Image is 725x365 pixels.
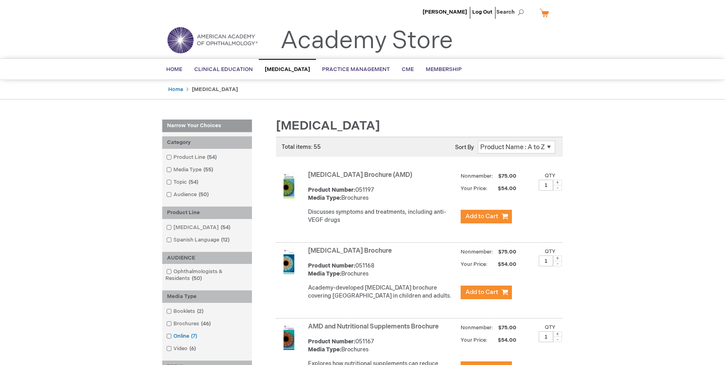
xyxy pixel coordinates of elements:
[545,324,556,331] label: Qty
[219,237,232,243] span: 12
[189,333,199,339] span: 7
[197,191,211,198] span: 50
[194,66,253,73] span: Clinical Education
[489,261,518,268] span: $54.00
[455,144,474,151] label: Sort By
[472,9,492,15] a: Log Out
[162,120,252,132] strong: Narrow Your Choices
[276,249,302,274] img: Amblyopia Brochure
[308,284,457,300] p: Academy-developed [MEDICAL_DATA] brochure covering [GEOGRAPHIC_DATA] in children and adults.
[205,154,219,160] span: 54
[308,323,439,331] a: AMD and Nutritional Supplements Brochure
[461,247,493,257] strong: Nonmember:
[282,144,321,150] span: Total items: 55
[489,185,518,192] span: $54.00
[187,179,200,185] span: 54
[308,186,457,202] div: 051197 Brochures
[497,249,518,255] span: $75.00
[308,208,457,224] p: Discusses symptoms and treatments, including anti-VEGF drugs
[164,178,201,186] a: Topic54
[497,324,518,331] span: $75.00
[265,66,310,73] span: [MEDICAL_DATA]
[465,288,498,296] span: Add to Cart
[308,195,341,201] strong: Media Type:
[276,119,380,133] span: [MEDICAL_DATA]
[322,66,390,73] span: Practice Management
[308,262,355,269] strong: Product Number:
[164,166,216,174] a: Media Type55
[162,136,252,149] div: Category
[190,275,204,282] span: 50
[496,4,527,20] span: Search
[164,320,214,328] a: Brochures46
[164,345,199,353] a: Video6
[461,261,487,268] strong: Your Price:
[497,173,518,179] span: $75.00
[168,86,183,93] a: Home
[164,333,200,340] a: Online7
[195,308,205,314] span: 2
[308,262,457,278] div: 051168 Brochures
[489,337,518,343] span: $54.00
[402,66,414,73] span: CME
[164,154,220,161] a: Product Line54
[545,172,556,179] label: Qty
[545,248,556,255] label: Qty
[219,224,232,231] span: 54
[308,247,392,255] a: [MEDICAL_DATA] Brochure
[461,286,512,299] button: Add to Cart
[276,173,302,199] img: Age-Related Macular Degeneration Brochure (AMD)
[308,338,355,345] strong: Product Number:
[461,171,493,181] strong: Nonmember:
[461,337,487,343] strong: Your Price:
[164,224,234,231] a: [MEDICAL_DATA]54
[426,66,462,73] span: Membership
[280,26,453,55] a: Academy Store
[187,345,198,352] span: 6
[461,185,487,192] strong: Your Price:
[201,166,215,173] span: 55
[308,187,355,193] strong: Product Number:
[461,323,493,333] strong: Nonmember:
[465,213,498,220] span: Add to Cart
[423,9,467,15] a: [PERSON_NAME]
[162,290,252,303] div: Media Type
[162,252,252,264] div: AUDIENCE
[276,324,302,350] img: AMD and Nutritional Supplements Brochure
[308,346,341,353] strong: Media Type:
[199,320,213,327] span: 46
[192,86,238,93] strong: [MEDICAL_DATA]
[539,255,553,266] input: Qty
[162,207,252,219] div: Product Line
[164,191,212,199] a: Audience50
[164,236,233,244] a: Spanish Language12
[308,338,457,354] div: 051167 Brochures
[539,331,553,342] input: Qty
[164,268,250,282] a: Ophthalmologists & Residents50
[461,210,512,223] button: Add to Cart
[166,66,182,73] span: Home
[164,308,207,315] a: Booklets2
[308,270,341,277] strong: Media Type:
[308,171,412,179] a: [MEDICAL_DATA] Brochure (AMD)
[539,180,553,191] input: Qty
